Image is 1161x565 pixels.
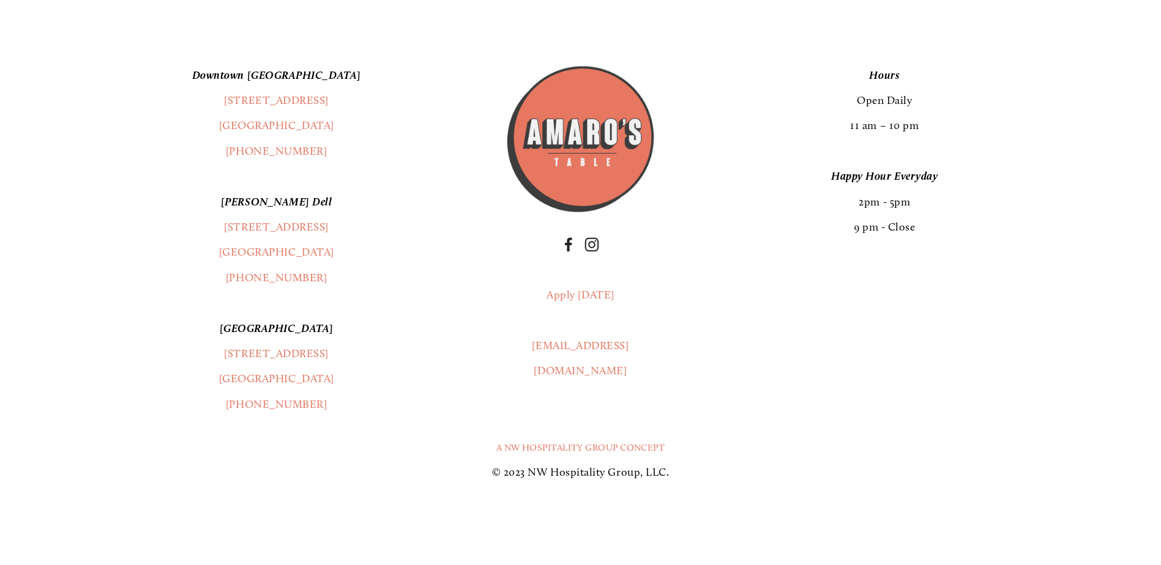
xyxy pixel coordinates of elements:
a: [EMAIL_ADDRESS][DOMAIN_NAME] [532,339,629,377]
a: [PHONE_NUMBER] [226,397,327,411]
em: [PERSON_NAME] Dell [221,195,332,209]
em: [GEOGRAPHIC_DATA] [220,322,334,335]
a: [STREET_ADDRESS] [224,220,329,234]
img: Amaros_Logo.png [504,63,657,216]
a: [STREET_ADDRESS][GEOGRAPHIC_DATA] [219,347,334,385]
p: © 2023 NW Hospitality Group, LLC. [70,460,1091,485]
a: [GEOGRAPHIC_DATA] [219,119,334,132]
a: [PHONE_NUMBER] [226,271,327,284]
p: 2pm - 5pm 9 pm - Close [678,164,1091,240]
a: [STREET_ADDRESS] [224,94,329,107]
a: Apply [DATE] [547,288,614,301]
a: [PHONE_NUMBER] [226,144,327,158]
a: Instagram [584,237,599,252]
a: A NW Hospitality Group Concept [496,442,665,453]
a: [GEOGRAPHIC_DATA] [219,245,334,259]
a: Facebook [561,237,576,252]
em: Happy Hour Everyday [831,169,938,183]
